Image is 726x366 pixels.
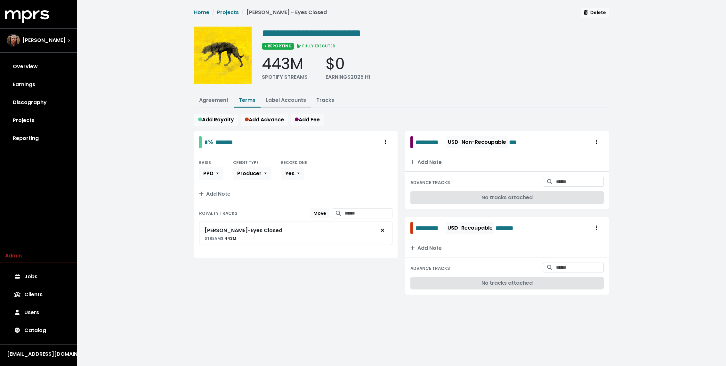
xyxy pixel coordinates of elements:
button: Royalty administration options [590,222,604,234]
span: Recoupable [461,224,493,232]
a: Catalog [5,321,72,339]
small: BASIS [199,160,211,165]
span: % [208,137,214,146]
span: Edit value [496,223,525,233]
button: Non-Recoupable [460,136,508,148]
button: Add Advance [241,114,288,126]
span: Edit value [262,28,361,38]
small: RECORD ONE [281,160,307,165]
a: Label Accounts [266,96,306,104]
span: Move [313,210,326,216]
a: Projects [217,9,239,16]
span: Edit value [415,137,445,147]
input: Search for tracks by title and link them to this royalty [345,208,392,218]
a: Terms [239,96,255,104]
img: Album cover for this project [194,27,252,84]
div: 443M [262,55,308,73]
button: Royalty administration options [378,136,392,148]
button: PPD [199,167,223,180]
a: Agreement [199,96,229,104]
button: Add Note [405,239,609,257]
small: 443M [205,236,236,241]
span: Edit value [204,139,208,145]
a: Users [5,304,72,321]
button: Recoupable [460,222,494,234]
a: Discography [5,94,72,111]
div: EARNINGS 2025 H1 [326,73,370,81]
div: [EMAIL_ADDRESS][DOMAIN_NAME] [7,350,70,358]
span: FULLY EXECUTED [295,43,336,49]
span: Producer [237,170,262,177]
div: No tracks attached [410,277,604,289]
span: Add Note [410,244,442,252]
span: Edit value [415,223,445,233]
div: [PERSON_NAME] - Eyes Closed [205,227,282,234]
a: Projects [5,111,72,129]
button: Add Note [194,185,398,203]
small: ROYALTY TRACKS [199,210,238,216]
a: Overview [5,58,72,76]
a: Tracks [316,96,334,104]
a: mprs logo [5,12,49,20]
span: Edit value [509,137,520,147]
button: USD [446,222,460,234]
small: ADVANCE TRACKS [410,265,450,272]
span: USD [448,138,458,146]
small: ADVANCE TRACKS [410,180,450,186]
span: Add Note [199,190,230,198]
button: Add Note [405,153,609,171]
button: Delete [581,8,609,18]
a: Reporting [5,129,72,147]
span: Edit value [215,139,233,145]
small: CREDIT TYPE [233,160,259,165]
button: Royalty administration options [590,136,604,148]
span: Add Advance [245,116,284,123]
a: Earnings [5,76,72,94]
button: Yes [281,167,304,180]
button: [EMAIL_ADDRESS][DOMAIN_NAME] [5,350,72,358]
span: ● REPORTING [262,43,294,49]
button: Remove royalty target [375,224,390,237]
nav: breadcrumb [194,9,327,21]
button: USD [446,136,460,148]
a: Home [194,9,209,16]
span: Add Note [410,159,442,166]
span: Add Fee [295,116,320,123]
button: Move [311,208,329,218]
button: Producer [233,167,271,180]
button: Add Royalty [194,114,238,126]
input: Search for tracks by title and link them to this advance [556,177,604,187]
a: Jobs [5,268,72,286]
div: SPOTIFY STREAMS [262,73,308,81]
li: [PERSON_NAME] - Eyes Closed [239,9,327,16]
span: Non-Recoupable [462,138,506,146]
span: Add Royalty [198,116,234,123]
span: Yes [285,170,294,177]
button: Add Fee [291,114,324,126]
input: Search for tracks by title and link them to this advance [556,263,604,272]
span: PPD [203,170,214,177]
span: Delete [584,9,606,16]
div: $0 [326,55,370,73]
span: USD [448,224,458,232]
a: Clients [5,286,72,304]
span: [PERSON_NAME] [22,37,66,44]
span: STREAMS [205,236,223,241]
img: The selected account / producer [7,34,20,47]
div: No tracks attached [410,191,604,204]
